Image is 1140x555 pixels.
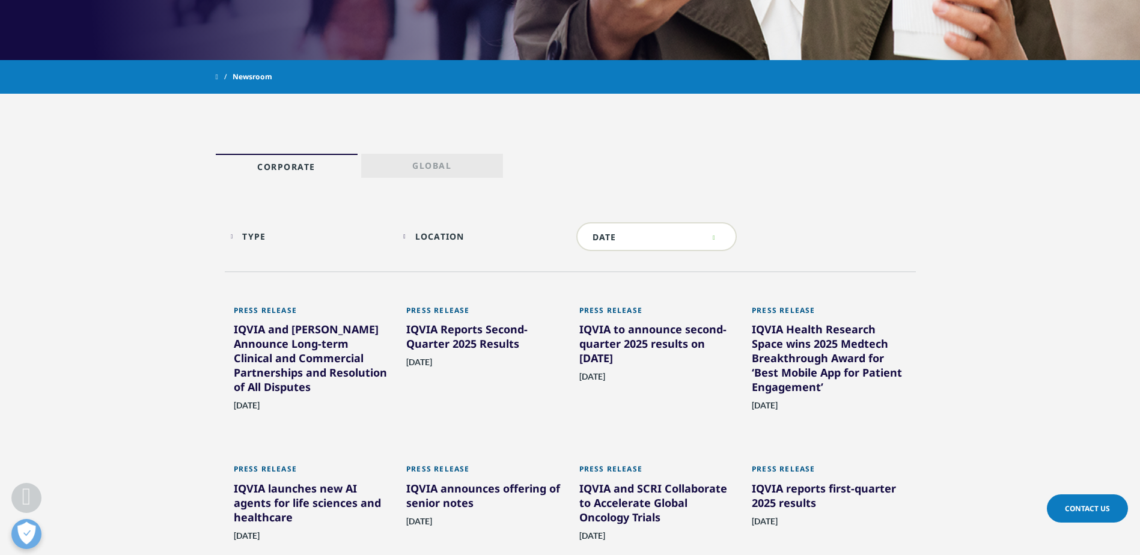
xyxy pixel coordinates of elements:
span: [DATE] [406,357,432,374]
a: Corporate [216,154,358,178]
a: Global [361,154,503,178]
div: Press Release [234,464,389,481]
div: Press Release [406,464,561,481]
span: [DATE] [752,516,778,533]
span: [DATE] [579,371,605,389]
span: [DATE] [406,516,432,533]
span: [DATE] [579,530,605,548]
div: IQVIA launches new AI agents for life sciences and healthcare [234,481,389,529]
div: Press Release [579,464,734,481]
span: Newsroom [233,66,272,88]
div: IQVIA and SCRI Collaborate to Accelerate Global Oncology Trials [579,481,734,529]
div: Press Release [234,306,389,322]
span: [DATE] [234,400,260,417]
div: Press Release [752,464,907,481]
div: Location facet. [415,231,465,242]
div: IQVIA announces offering of senior notes [406,481,561,515]
div: IQVIA reports first-quarter 2025 results [752,481,907,515]
p: Corporate [257,161,315,178]
div: IQVIA to announce second-quarter 2025 results on [DATE] [579,322,734,370]
span: [DATE] [234,530,260,548]
span: [DATE] [752,400,778,417]
div: Press Release [579,306,734,322]
div: IQVIA Reports Second-Quarter 2025 Results [406,322,561,356]
div: IQVIA and [PERSON_NAME] Announce Long-term Clinical and Commercial Partnerships and Resolution of... [234,322,389,399]
div: IQVIA Health Research Space wins 2025 Medtech Breakthrough Award for ‘Best Mobile App for Patient... [752,322,907,399]
div: Press Release [406,306,561,322]
input: DATE [576,222,737,251]
button: Open Preferences [11,519,41,549]
div: Press Release [752,306,907,322]
div: Type facet. [242,231,266,242]
span: Contact Us [1065,503,1110,514]
a: Contact Us [1047,494,1128,523]
p: Global [412,160,451,177]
